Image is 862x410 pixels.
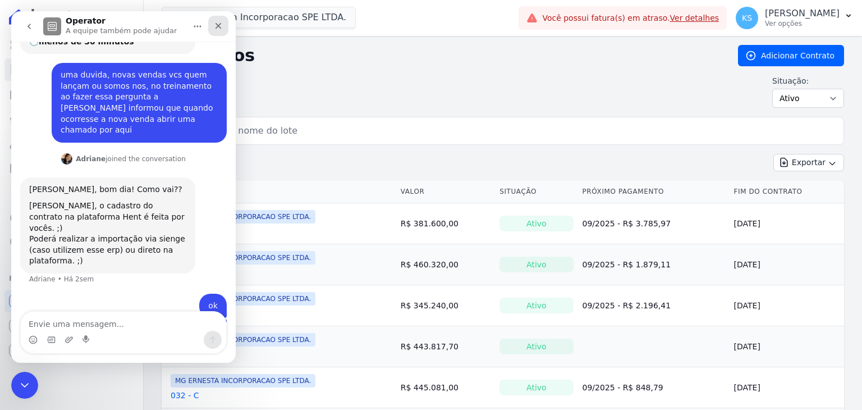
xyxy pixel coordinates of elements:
div: Ativo [499,380,573,395]
a: 09/2025 - R$ 1.879,11 [583,260,671,269]
a: 09/2025 - R$ 3.785,97 [583,219,671,228]
div: Adriane • Há 2sem [18,265,82,271]
a: Contratos [4,58,139,81]
iframe: Intercom live chat [11,11,236,363]
span: MG ERNESTA INCORPORACAO SPE LTDA. [171,210,315,224]
textarea: Envie uma mensagem... [10,300,215,320]
span: MG ERNESTA INCORPORACAO SPE LTDA. [171,333,315,347]
button: Exportar [773,154,844,171]
div: [PERSON_NAME], bom dia! Como vai?? [18,173,175,184]
a: 032 - C [171,390,199,401]
td: R$ 443.817,70 [396,326,495,367]
td: [DATE] [730,285,844,326]
a: Adicionar Contrato [738,45,844,66]
input: Buscar por nome do lote [180,120,839,142]
td: [DATE] [730,244,844,285]
a: Crédito [4,207,139,229]
div: uma duvida, novas vendas vcs quem lançam ou somos nos, no treinamento ao fazer essa pergunta a [P... [40,52,215,131]
span: Você possui fatura(s) em atraso. [542,12,719,24]
p: A equipe também pode ajudar [54,14,166,25]
td: [DATE] [730,203,844,244]
div: Ativo [499,216,573,231]
h2: Contratos [162,45,720,66]
div: Fechar [197,4,217,25]
span: MG ERNESTA INCORPORACAO SPE LTDA. [171,251,315,265]
button: Mg Ernesta Incorporacao SPE LTDA. [162,7,356,28]
a: Negativação [4,231,139,254]
a: Lotes [4,108,139,130]
div: Kelly diz… [9,52,215,140]
a: Minha Carteira [4,157,139,180]
td: R$ 445.081,00 [396,367,495,408]
button: Enviar uma mensagem [192,320,210,338]
button: Selecionador de Emoji [17,324,26,333]
td: [DATE] [730,326,844,367]
div: Plataformas [9,272,134,285]
div: Kelly diz… [9,283,215,308]
th: Próximo Pagamento [578,180,730,203]
a: Transferências [4,182,139,204]
a: Visão Geral [4,34,139,56]
span: KS [742,14,752,22]
div: Adriane diz… [9,166,215,283]
label: Situação: [772,75,844,86]
th: Fim do Contrato [730,180,844,203]
th: Lote [162,180,396,203]
a: Parcelas [4,83,139,106]
div: joined the conversation [65,143,175,153]
div: ok [197,289,207,300]
button: Início [176,4,197,26]
div: [PERSON_NAME], bom dia! Como vai??[PERSON_NAME], o cadastro do contrato na plataforma Hent é feit... [9,166,184,262]
a: 09/2025 - R$ 2.196,41 [583,301,671,310]
td: R$ 381.600,00 [396,203,495,244]
b: menos de 30 minutos [27,26,123,35]
div: Ativo [499,339,573,354]
div: [PERSON_NAME], o cadastro do contrato na plataforma Hent é feita por vocês. ;) Poderá realizar a ... [18,189,175,256]
a: Recebíveis [4,290,139,312]
th: Situação [495,180,577,203]
th: Valor [396,180,495,203]
p: [PERSON_NAME] [765,8,840,19]
button: Start recording [71,324,80,333]
td: R$ 460.320,00 [396,244,495,285]
a: 09/2025 - R$ 848,79 [583,383,663,392]
span: MG ERNESTA INCORPORACAO SPE LTDA. [171,374,315,388]
div: Ativo [499,257,573,272]
td: R$ 345.240,00 [396,285,495,326]
button: KS [PERSON_NAME] Ver opções [727,2,862,34]
button: Selecionador de GIF [35,324,44,333]
a: Clientes [4,133,139,155]
p: Ver opções [765,19,840,28]
button: Upload do anexo [53,324,62,333]
a: Ver detalhes [670,13,719,22]
span: MG ERNESTA INCORPORACAO SPE LTDA. [171,292,315,306]
div: ok [188,283,215,307]
td: [DATE] [730,367,844,408]
div: Adriane diz… [9,140,215,166]
div: Ativo [499,298,573,313]
b: Adriane [65,144,94,152]
img: Profile image for Adriane [50,142,61,153]
a: Conta Hent [4,315,139,337]
iframe: Intercom live chat [11,372,38,399]
div: uma duvida, novas vendas vcs quem lançam ou somos nos, no treinamento ao fazer essa pergunta a [P... [49,58,207,125]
